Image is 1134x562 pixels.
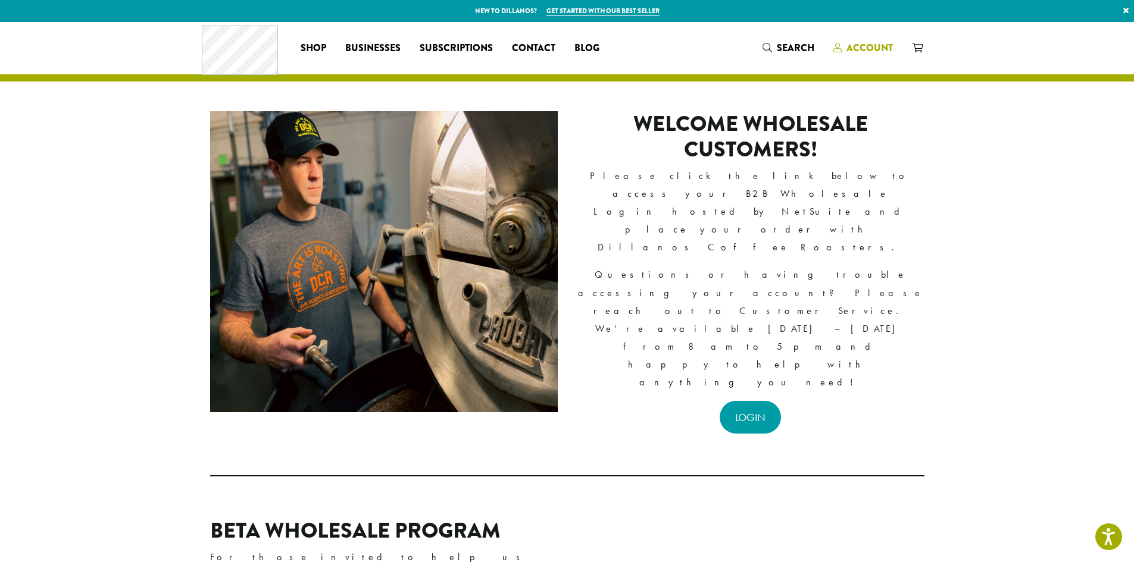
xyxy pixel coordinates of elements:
span: Subscriptions [420,41,493,56]
span: Blog [574,41,599,56]
p: Questions or having trouble accessing your account? Please reach out to Customer Service. We’re a... [577,266,924,391]
a: LOGIN [720,401,781,434]
span: Account [846,41,893,55]
span: Shop [301,41,326,56]
span: Contact [512,41,555,56]
p: Please click the link below to access your B2B Wholesale Login hosted by NetSuite and place your ... [577,167,924,256]
a: Search [753,38,824,58]
a: Get started with our best seller [546,6,660,16]
span: Businesses [345,41,401,56]
a: Shop [291,39,336,58]
h2: Beta Wholesale Program [210,518,558,544]
span: Search [777,41,814,55]
h2: Welcome Wholesale Customers! [577,111,924,162]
